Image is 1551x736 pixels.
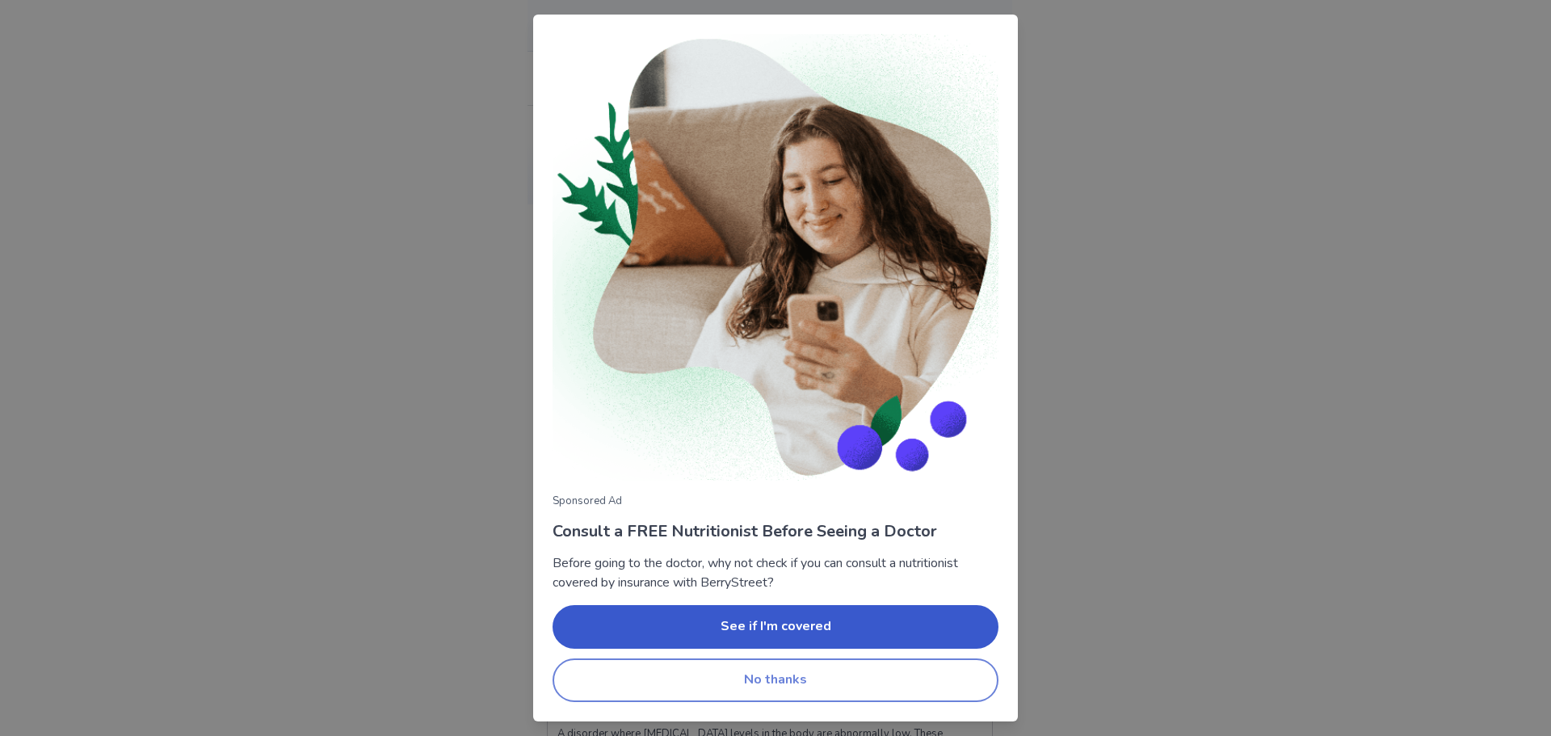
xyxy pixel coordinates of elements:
img: Woman consulting with nutritionist on phone [553,34,998,481]
p: Before going to the doctor, why not check if you can consult a nutritionist covered by insurance ... [553,553,998,592]
button: No thanks [553,658,998,702]
p: Sponsored Ad [553,494,998,510]
button: See if I'm covered [553,605,998,649]
p: Consult a FREE Nutritionist Before Seeing a Doctor [553,519,998,544]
